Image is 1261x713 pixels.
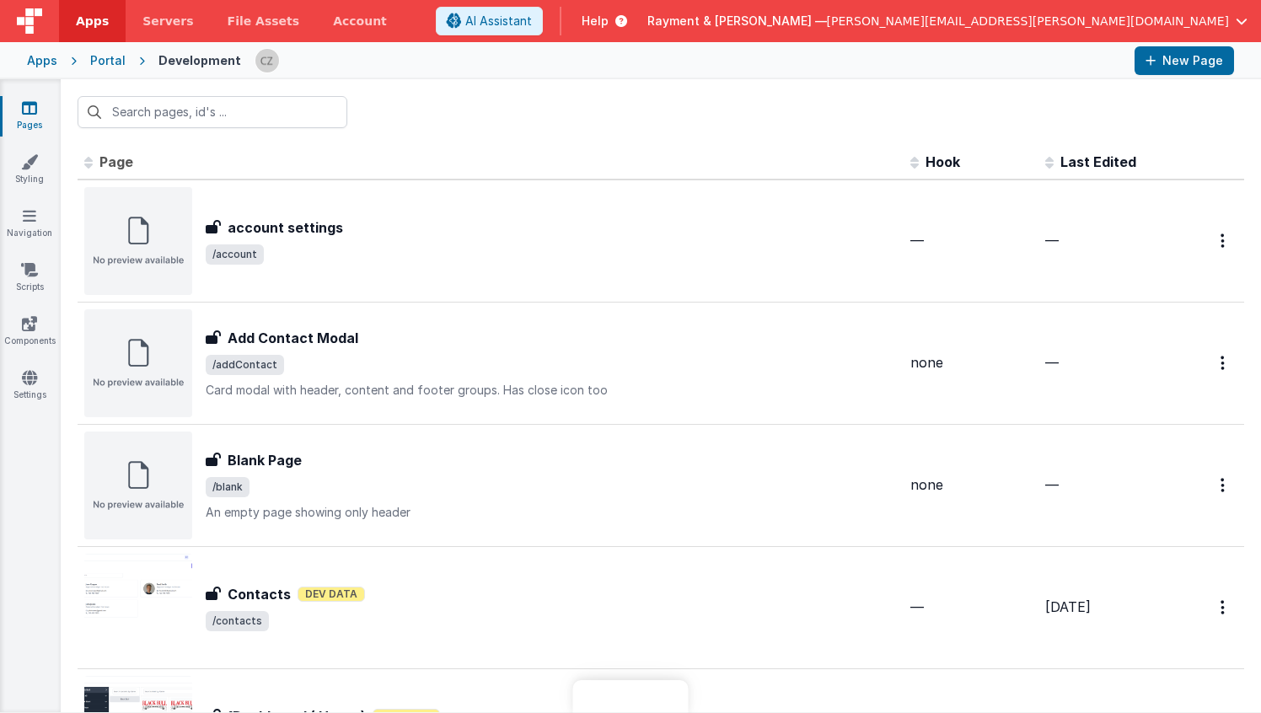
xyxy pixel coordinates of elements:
[228,450,302,470] h3: Blank Page
[206,382,897,399] p: Card modal with header, content and footer groups. Has close icon too
[910,232,924,249] span: —
[90,52,126,69] div: Portal
[228,328,358,348] h3: Add Contact Modal
[1210,590,1237,625] button: Options
[228,584,291,604] h3: Contacts
[1060,153,1136,170] span: Last Edited
[206,611,269,631] span: /contacts
[910,598,924,615] span: —
[1210,346,1237,380] button: Options
[1045,354,1059,371] span: —
[910,475,1032,495] div: none
[910,353,1032,373] div: none
[1045,232,1059,249] span: —
[99,153,133,170] span: Page
[206,244,264,265] span: /account
[255,49,279,72] img: b4a104e37d07c2bfba7c0e0e4a273d04
[158,52,241,69] div: Development
[926,153,960,170] span: Hook
[647,13,1248,29] button: Rayment & [PERSON_NAME] — [PERSON_NAME][EMAIL_ADDRESS][PERSON_NAME][DOMAIN_NAME]
[647,13,827,29] span: Rayment & [PERSON_NAME] —
[1045,476,1059,493] span: —
[27,52,57,69] div: Apps
[1210,223,1237,258] button: Options
[436,7,543,35] button: AI Assistant
[465,13,532,29] span: AI Assistant
[1210,468,1237,502] button: Options
[142,13,193,29] span: Servers
[206,504,897,521] p: An empty page showing only header
[1135,46,1234,75] button: New Page
[228,217,343,238] h3: account settings
[827,13,1229,29] span: [PERSON_NAME][EMAIL_ADDRESS][PERSON_NAME][DOMAIN_NAME]
[78,96,347,128] input: Search pages, id's ...
[1045,598,1091,615] span: [DATE]
[206,355,284,375] span: /addContact
[298,587,365,602] span: Dev Data
[582,13,609,29] span: Help
[76,13,109,29] span: Apps
[206,477,250,497] span: /blank
[228,13,300,29] span: File Assets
